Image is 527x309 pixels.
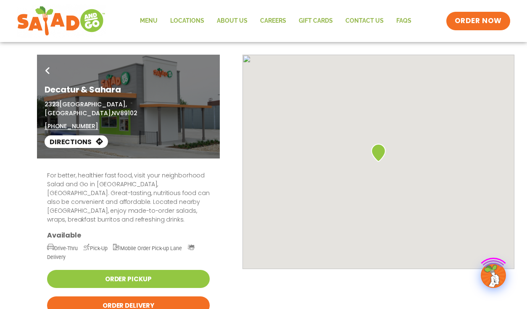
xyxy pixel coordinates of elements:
[211,11,254,31] a: About Us
[446,12,510,30] a: ORDER NOW
[47,231,210,240] h3: Available
[292,11,339,31] a: GIFT CARDS
[254,11,292,31] a: Careers
[17,4,105,38] img: new-SAG-logo-768×292
[134,11,418,31] nav: Menu
[45,109,112,117] span: [GEOGRAPHIC_DATA],
[134,11,164,31] a: Menu
[390,11,418,31] a: FAQs
[59,100,126,108] span: [GEOGRAPHIC_DATA],
[83,245,108,251] span: Pick-Up
[120,109,137,117] span: 89102
[45,122,98,131] a: [PHONE_NUMBER]
[164,11,211,31] a: Locations
[339,11,390,31] a: Contact Us
[47,245,78,251] span: Drive-Thru
[47,270,210,288] a: Order Pickup
[113,245,182,251] span: Mobile Order Pick-up Lane
[45,135,108,148] a: Directions
[47,171,210,224] p: For better, healthier fast food, visit your neighborhood Salad and Go in [GEOGRAPHIC_DATA], [GEOG...
[45,100,59,108] span: 2323
[112,109,120,117] span: NV
[455,16,502,26] span: ORDER NOW
[45,83,212,96] h1: Decatur & Sahara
